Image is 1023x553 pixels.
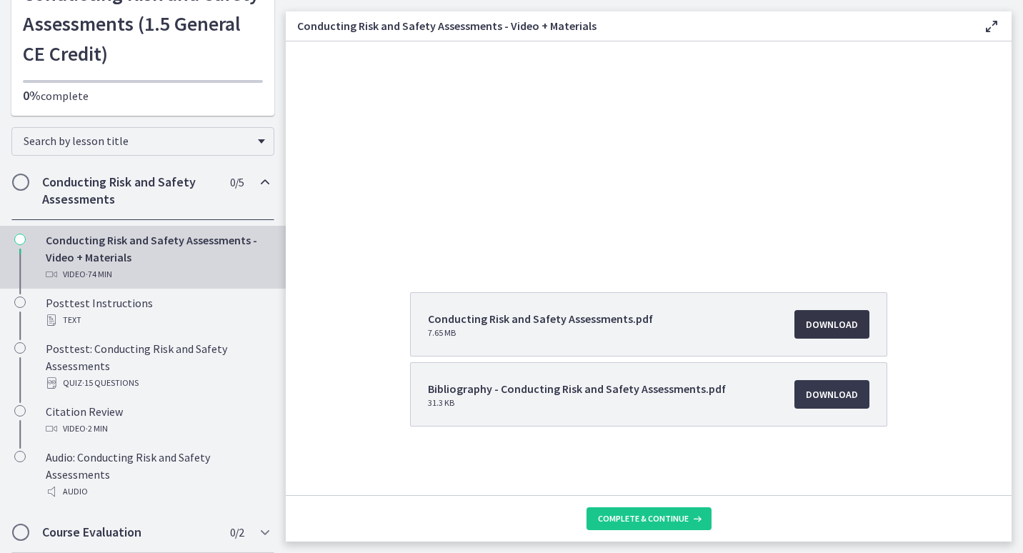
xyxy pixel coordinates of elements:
[46,340,269,392] div: Posttest: Conducting Risk and Safety Assessments
[428,397,726,409] span: 31.3 KB
[230,524,244,541] span: 0 / 2
[794,310,869,339] a: Download
[297,17,960,34] h3: Conducting Risk and Safety Assessments - Video + Materials
[46,374,269,392] div: Quiz
[428,380,726,397] span: Bibliography - Conducting Risk and Safety Assessments.pdf
[86,266,112,283] span: · 74 min
[46,449,269,500] div: Audio: Conducting Risk and Safety Assessments
[42,174,216,208] h2: Conducting Risk and Safety Assessments
[46,294,269,329] div: Posttest Instructions
[794,380,869,409] a: Download
[46,483,269,500] div: Audio
[806,386,858,403] span: Download
[24,134,251,148] span: Search by lesson title
[11,127,274,156] div: Search by lesson title
[598,513,689,524] span: Complete & continue
[46,312,269,329] div: Text
[46,266,269,283] div: Video
[230,174,244,191] span: 0 / 5
[46,231,269,283] div: Conducting Risk and Safety Assessments - Video + Materials
[23,87,263,104] p: complete
[806,316,858,333] span: Download
[587,507,712,530] button: Complete & continue
[23,87,41,104] span: 0%
[42,524,216,541] h2: Course Evaluation
[82,374,139,392] span: · 15 Questions
[86,420,108,437] span: · 2 min
[46,403,269,437] div: Citation Review
[46,420,269,437] div: Video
